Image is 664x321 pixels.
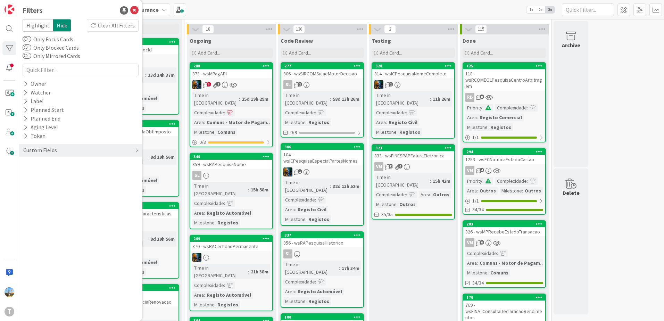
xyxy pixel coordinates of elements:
div: RB [465,93,474,102]
div: 288873 - wsMPagAPI [190,63,272,78]
button: Only Blocked Cards [23,44,31,51]
span: : [430,191,431,198]
span: : [248,186,249,194]
div: JC [190,80,272,89]
button: Only Focus Cards [23,36,31,43]
div: Comuns [216,128,237,136]
div: VM [374,162,383,171]
a: 2941253 - wsECNotificaEstadoCartaoVMPriority:Complexidade:Area:OutrosMilestone:Outros1/134/34 [463,148,546,215]
label: Only Blocked Cards [23,43,79,52]
div: 209 [190,236,272,242]
div: Comuns - Motor de Pagam... [478,259,546,267]
label: Only Focus Cards [23,35,73,43]
div: Milestone [465,269,488,277]
div: Complexidade [374,191,406,198]
div: Area [192,291,204,299]
div: 340 [190,154,272,160]
span: 115 [475,25,487,33]
div: 856 - wsRAPesquisaHistorico [281,238,363,247]
div: Area [374,118,386,126]
div: 277 [281,63,363,69]
span: 8 [480,240,484,245]
div: SL [190,171,272,180]
a: 340859 - wsRAPesquisaNomeSLTime in [GEOGRAPHIC_DATA]:15h 58mComplexidade:Area:Registo AutomóvelMi... [190,153,273,229]
div: Outros [431,191,451,198]
div: Registo Automóvel [296,288,344,295]
span: : [204,118,205,126]
span: 1 [298,169,302,174]
div: 337 [284,233,363,238]
div: Milestone [374,200,397,208]
div: Milestone [283,297,306,305]
span: : [224,199,225,207]
div: 306104 - wsICPesquisaEspecialPartesNomes [281,144,363,165]
div: 337 [281,232,363,238]
img: JC [374,80,383,89]
span: : [430,95,431,103]
a: 283826 - wsMPRecebeEstadoTransacaoVMComplexidade:Area:Comuns - Motor de Pagam...Milestone:Comuns3... [463,220,546,288]
span: : [477,114,478,121]
div: Clear All Filters [87,19,139,32]
div: Milestone [192,301,215,308]
span: : [477,187,478,195]
div: Time in [GEOGRAPHIC_DATA] [192,264,248,279]
div: JC [281,167,363,176]
span: Add Card... [471,50,493,56]
span: : [306,215,307,223]
div: Label [23,97,44,106]
div: Milestone [283,118,306,126]
div: Outros [478,187,498,195]
span: Add Card... [198,50,220,56]
div: Outros [523,187,543,195]
span: Add Card... [289,50,311,56]
div: 15h 42m [431,177,452,185]
div: 125 [466,64,545,68]
span: Add Card... [380,50,402,56]
span: : [224,109,225,116]
span: : [330,95,331,103]
span: : [315,109,316,116]
a: 337856 - wsRAPesquisaHistoricoSLTime in [GEOGRAPHIC_DATA]:17h 34mComplexidade:Area:Registo Automó... [281,231,364,308]
span: : [215,128,216,136]
span: 2x [536,6,545,13]
a: 288873 - wsMPagAPIJCTime in [GEOGRAPHIC_DATA]:25d 19h 29mComplexidade:Area:Comuns - Motor de Paga... [190,62,273,147]
img: JC [283,167,292,176]
span: 3 [207,82,211,87]
div: Complexidade [283,109,315,116]
span: : [248,268,249,275]
div: 125 [463,63,545,69]
div: 209870 - wsRACertidaoPermanente [190,236,272,251]
div: 8d 19h 56m [149,235,176,243]
div: Time in [GEOGRAPHIC_DATA] [283,261,339,276]
a: 209870 - wsRACertidaoPermanenteJCTime in [GEOGRAPHIC_DATA]:21h 38mComplexidade:Area:Registo Autom... [190,235,273,311]
div: 306 [284,145,363,149]
span: : [482,104,483,112]
div: 1253 - wsECNotificaEstadoCartao [463,155,545,164]
div: VM [372,162,454,171]
div: Owner [23,80,47,88]
input: Quick Filter... [562,3,614,16]
div: 32d 13h 52m [331,182,361,190]
span: : [295,288,296,295]
span: : [527,104,528,112]
div: VM [463,238,545,247]
span: Done [463,37,476,44]
div: 283 [463,221,545,227]
div: 0/3 [190,138,272,147]
div: Time in [GEOGRAPHIC_DATA] [374,91,430,107]
div: 1/1 [463,133,545,142]
div: 320814 - wsICPesquisaNomeCompleto [372,63,454,78]
span: 0/9 [290,129,297,136]
span: : [522,187,523,195]
span: 4 [480,168,484,172]
a: 323833 - wsFINESPAPFaturaEletronicaVMTime in [GEOGRAPHIC_DATA]:15h 42mComplexidade:Area:OutrosMil... [372,144,455,220]
div: 277 [284,64,363,68]
div: Time in [GEOGRAPHIC_DATA] [192,91,239,107]
div: Comuns [489,269,510,277]
div: T [5,307,14,316]
span: : [488,123,489,131]
img: DG [5,287,14,297]
span: 35/35 [381,211,393,218]
div: 125118 - wsRCOMEOLPesquisaCentroArbitragem [463,63,545,91]
span: 34/34 [472,206,484,213]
